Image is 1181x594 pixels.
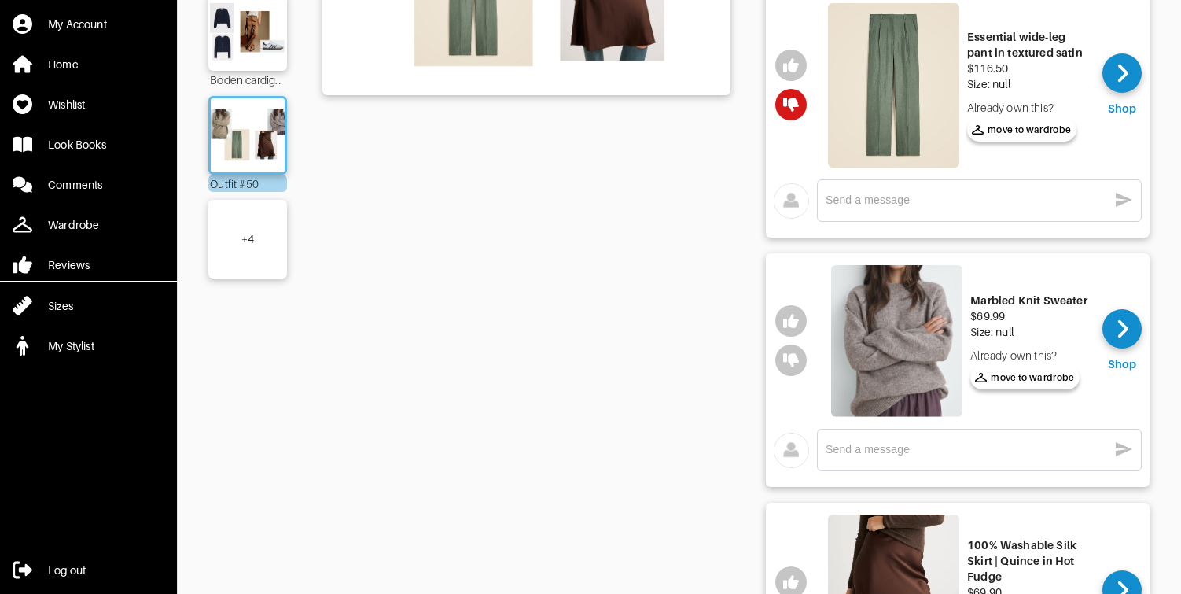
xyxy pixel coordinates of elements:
div: Marbled Knit Sweater [970,293,1087,308]
div: $116.50 [967,61,1091,76]
a: Shop [1102,309,1142,372]
div: Boden cardigan replacement [208,71,287,88]
img: Essential wide-leg pant in textured satin [828,3,959,168]
button: move to wardrobe [967,118,1076,142]
img: Marbled Knit Sweater [831,265,962,417]
img: avatar [774,183,809,219]
div: + 4 [241,231,254,247]
div: My Account [48,17,107,32]
div: Shop [1108,356,1136,372]
a: Shop [1102,53,1142,116]
div: $69.99 [970,308,1087,324]
div: Essential wide-leg pant in textured satin [967,29,1091,61]
div: Size: null [970,324,1087,340]
span: move to wardrobe [975,371,1075,385]
div: Already own this? [970,348,1087,363]
div: My Stylist [48,338,94,354]
div: Comments [48,177,102,193]
span: move to wardrobe [972,123,1072,137]
div: Home [48,57,79,72]
button: move to wardrobe [970,366,1080,389]
div: Reviews [48,257,90,273]
div: Outfit #50 [208,175,287,192]
div: Already own this? [967,100,1091,116]
div: Shop [1108,101,1136,116]
div: Log out [48,563,86,578]
div: Sizes [48,298,73,314]
div: 100% Washable Silk Skirt | Quince in Hot Fudge [967,537,1091,585]
img: Outfit Outfit #50 [207,106,289,164]
img: avatar [774,433,809,468]
div: Look Books [48,137,106,153]
div: Wishlist [48,97,85,113]
div: Size: null [967,76,1091,92]
div: Wardrobe [48,217,99,233]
